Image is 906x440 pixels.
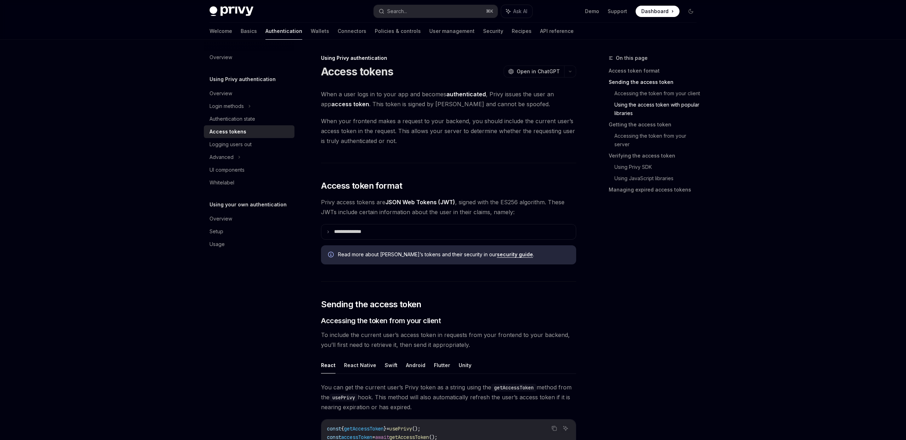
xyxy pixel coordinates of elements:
div: Usage [210,240,225,248]
a: Using JavaScript libraries [614,173,702,184]
span: When your frontend makes a request to your backend, you should include the current user’s access ... [321,116,576,146]
a: Policies & controls [375,23,421,40]
div: Advanced [210,153,234,161]
a: Recipes [512,23,532,40]
a: Sending the access token [609,76,702,88]
a: security guide [497,251,533,258]
a: Whitelabel [204,176,294,189]
a: Managing expired access tokens [609,184,702,195]
div: UI components [210,166,245,174]
h5: Using Privy authentication [210,75,276,84]
button: Ask AI [561,424,570,433]
button: React [321,357,336,373]
span: Access token format [321,180,402,192]
span: } [384,425,386,432]
span: Privy access tokens are , signed with the ES256 algorithm. These JWTs include certain information... [321,197,576,217]
span: Ask AI [513,8,527,15]
span: To include the current user’s access token in requests from your frontend to your backend, you’ll... [321,330,576,350]
a: Overview [204,51,294,64]
a: Using the access token with popular libraries [614,99,702,119]
button: Copy the contents from the code block [550,424,559,433]
a: Overview [204,212,294,225]
a: Authentication [265,23,302,40]
a: Connectors [338,23,366,40]
div: Using Privy authentication [321,55,576,62]
a: Wallets [311,23,329,40]
button: Flutter [434,357,450,373]
a: Accessing the token from your client [614,88,702,99]
a: User management [429,23,475,40]
a: Support [608,8,627,15]
a: Setup [204,225,294,238]
span: Dashboard [641,8,669,15]
a: Verifying the access token [609,150,702,161]
a: Demo [585,8,599,15]
a: Welcome [210,23,232,40]
button: Android [406,357,425,373]
code: getAccessToken [491,384,537,392]
a: Accessing the token from your server [614,130,702,150]
span: ⌘ K [486,8,493,14]
a: JSON Web Tokens (JWT) [385,199,455,206]
div: Overview [210,215,232,223]
h5: Using your own authentication [210,200,287,209]
button: Ask AI [501,5,532,18]
button: Open in ChatGPT [504,65,564,78]
strong: authenticated [446,91,486,98]
span: usePrivy [389,425,412,432]
a: API reference [540,23,574,40]
a: Dashboard [636,6,679,17]
a: Authentication state [204,113,294,125]
span: Read more about [PERSON_NAME]’s tokens and their security in our . [338,251,569,258]
a: Access token format [609,65,702,76]
span: Accessing the token from your client [321,316,441,326]
img: dark logo [210,6,253,16]
a: UI components [204,164,294,176]
span: const [327,425,341,432]
code: usePrivy [329,394,358,401]
div: Search... [387,7,407,16]
span: On this page [616,54,648,62]
button: Search...⌘K [374,5,498,18]
button: React Native [344,357,376,373]
div: Login methods [210,102,244,110]
button: Toggle dark mode [685,6,696,17]
div: Logging users out [210,140,252,149]
a: Getting the access token [609,119,702,130]
span: When a user logs in to your app and becomes , Privy issues the user an app . This token is signed... [321,89,576,109]
button: Unity [459,357,471,373]
a: Security [483,23,503,40]
div: Overview [210,89,232,98]
span: Sending the access token [321,299,422,310]
strong: access token [331,101,369,108]
span: (); [412,425,420,432]
span: { [341,425,344,432]
div: Whitelabel [210,178,234,187]
div: Authentication state [210,115,255,123]
a: Basics [241,23,257,40]
h1: Access tokens [321,65,393,78]
button: Swift [385,357,397,373]
span: = [386,425,389,432]
svg: Info [328,252,335,259]
span: You can get the current user’s Privy token as a string using the method from the hook. This metho... [321,382,576,412]
a: Usage [204,238,294,251]
div: Setup [210,227,223,236]
div: Access tokens [210,127,246,136]
a: Overview [204,87,294,100]
span: Open in ChatGPT [517,68,560,75]
span: getAccessToken [344,425,384,432]
a: Using Privy SDK [614,161,702,173]
a: Logging users out [204,138,294,151]
div: Overview [210,53,232,62]
a: Access tokens [204,125,294,138]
